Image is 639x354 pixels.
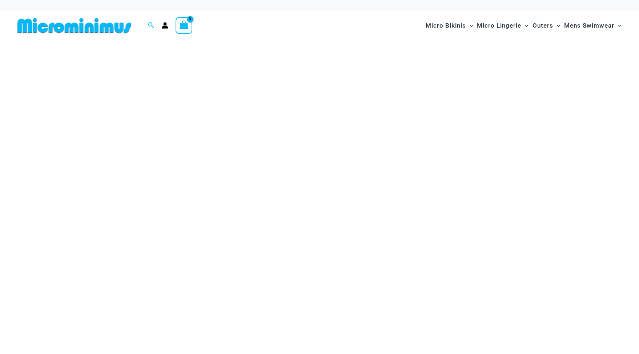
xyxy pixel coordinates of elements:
[532,16,553,35] span: Outers
[553,16,560,35] span: Menu Toggle
[148,21,154,30] a: Search icon link
[614,16,622,35] span: Menu Toggle
[423,13,624,38] nav: Site Navigation
[426,16,466,35] span: Micro Bikinis
[424,15,475,37] a: Micro BikinisMenu ToggleMenu Toggle
[521,16,529,35] span: Menu Toggle
[477,16,521,35] span: Micro Lingerie
[176,17,192,34] a: View Shopping Cart, empty
[162,22,168,29] a: Account icon link
[475,15,530,37] a: Micro LingerieMenu ToggleMenu Toggle
[531,15,562,37] a: OutersMenu ToggleMenu Toggle
[466,16,473,35] span: Menu Toggle
[562,15,623,37] a: Mens SwimwearMenu ToggleMenu Toggle
[564,16,614,35] span: Mens Swimwear
[15,17,134,34] img: MM SHOP LOGO FLAT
